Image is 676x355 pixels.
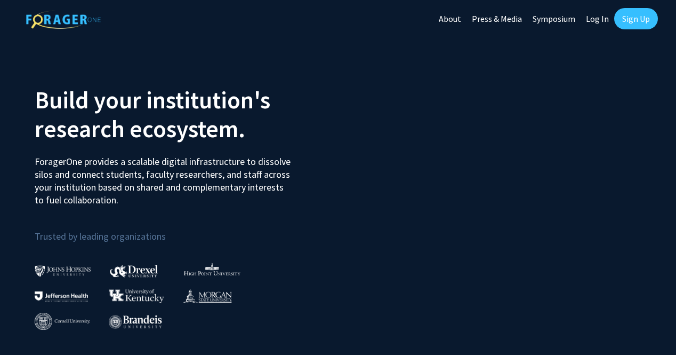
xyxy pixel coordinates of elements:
a: Sign Up [614,8,658,29]
img: University of Kentucky [109,289,164,303]
h2: Build your institution's research ecosystem. [35,85,330,143]
img: Morgan State University [183,289,232,303]
img: Johns Hopkins University [35,265,91,277]
img: Drexel University [110,265,158,277]
img: High Point University [184,263,240,275]
p: Trusted by leading organizations [35,215,330,244]
img: ForagerOne Logo [26,10,101,29]
img: Cornell University [35,313,90,330]
p: ForagerOne provides a scalable digital infrastructure to dissolve silos and connect students, fac... [35,147,295,207]
img: Thomas Jefferson University [35,291,88,302]
img: Brandeis University [109,315,162,328]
